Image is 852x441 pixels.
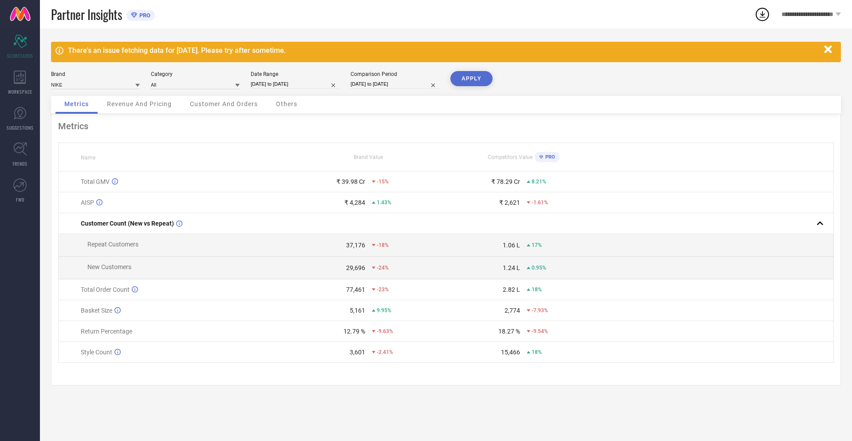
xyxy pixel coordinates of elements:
[503,242,520,249] div: 1.06 L
[81,199,94,206] span: AISP
[754,6,770,22] div: Open download list
[532,307,548,314] span: -7.93%
[351,79,439,89] input: Select comparison period
[377,307,391,314] span: 9.95%
[450,71,493,86] button: APPLY
[81,328,132,335] span: Return Percentage
[343,328,365,335] div: 12.79 %
[532,328,548,334] span: -9.54%
[87,241,138,248] span: Repeat Customers
[498,328,520,335] div: 18.27 %
[107,100,172,107] span: Revenue And Pricing
[503,264,520,271] div: 1.24 L
[336,178,365,185] div: ₹ 39.98 Cr
[377,286,389,293] span: -23%
[350,349,365,356] div: 3,601
[137,12,150,19] span: PRO
[58,121,834,131] div: Metrics
[81,286,130,293] span: Total Order Count
[377,199,391,206] span: 1.43%
[344,199,365,206] div: ₹ 4,284
[87,263,131,270] span: New Customers
[346,264,365,271] div: 29,696
[499,199,520,206] div: ₹ 2,621
[346,242,365,249] div: 37,176
[151,71,240,77] div: Category
[81,307,112,314] span: Basket Size
[543,154,555,160] span: PRO
[346,286,365,293] div: 77,461
[377,349,393,355] span: -2.41%
[51,71,140,77] div: Brand
[377,328,393,334] span: -9.63%
[532,179,546,185] span: 8.21%
[505,307,520,314] div: 2,774
[81,349,112,356] span: Style Count
[190,100,258,107] span: Customer And Orders
[351,71,439,77] div: Comparison Period
[491,178,520,185] div: ₹ 78.29 Cr
[16,196,24,203] span: FWD
[7,124,34,131] span: SUGGESTIONS
[501,349,520,356] div: 15,466
[532,286,542,293] span: 18%
[350,307,365,314] div: 5,161
[8,88,32,95] span: WORKSPACE
[51,5,122,24] span: Partner Insights
[532,349,542,355] span: 18%
[354,154,383,160] span: Brand Value
[377,179,389,185] span: -15%
[81,220,174,227] span: Customer Count (New vs Repeat)
[276,100,297,107] span: Others
[532,265,546,271] span: 0.95%
[68,46,820,55] div: There's an issue fetching data for [DATE]. Please try after sometime.
[488,154,532,160] span: Competitors Value
[532,199,548,206] span: -1.61%
[64,100,89,107] span: Metrics
[81,178,110,185] span: Total GMV
[251,79,339,89] input: Select date range
[377,242,389,248] span: -18%
[532,242,542,248] span: 17%
[7,52,33,59] span: SCORECARDS
[251,71,339,77] div: Date Range
[81,155,95,161] span: Name
[377,265,389,271] span: -24%
[12,160,28,167] span: TRENDS
[503,286,520,293] div: 2.82 L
